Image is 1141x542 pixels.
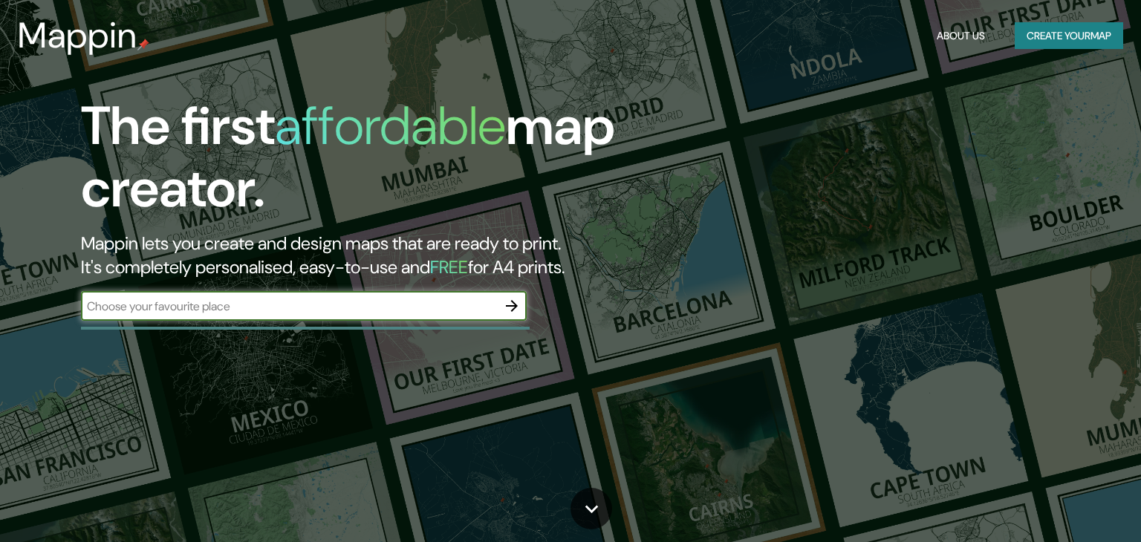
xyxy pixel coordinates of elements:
[18,15,137,56] h3: Mappin
[931,22,991,50] button: About Us
[1015,22,1123,50] button: Create yourmap
[137,39,149,50] img: mappin-pin
[430,255,468,278] h5: FREE
[275,91,506,160] h1: affordable
[81,95,651,232] h1: The first map creator.
[81,232,651,279] h2: Mappin lets you create and design maps that are ready to print. It's completely personalised, eas...
[81,298,497,315] input: Choose your favourite place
